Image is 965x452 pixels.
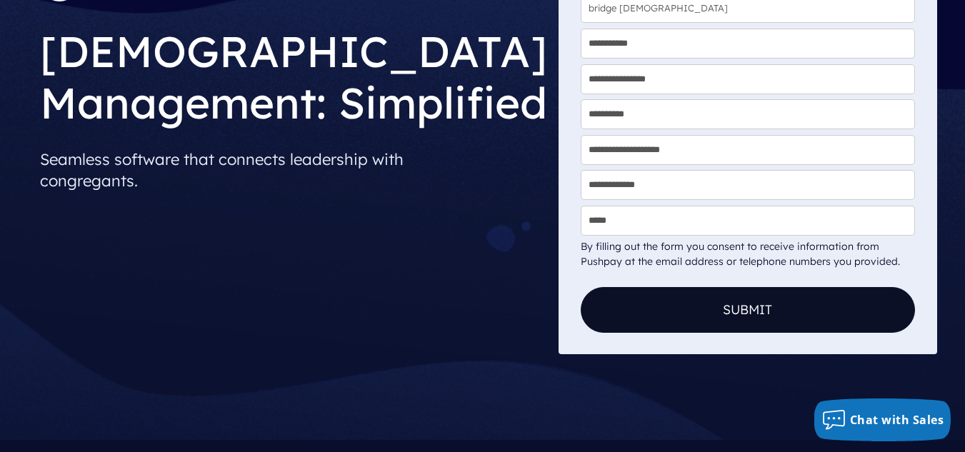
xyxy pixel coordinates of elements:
[581,239,915,269] div: By filling out the form you consent to receive information from Pushpay at the email address or t...
[850,412,944,428] span: Chat with Sales
[40,143,547,197] p: Seamless software that connects leadership with congregants.
[581,287,915,333] button: Submit
[814,398,951,441] button: Chat with Sales
[40,14,547,132] h1: [DEMOGRAPHIC_DATA] Management: Simplified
